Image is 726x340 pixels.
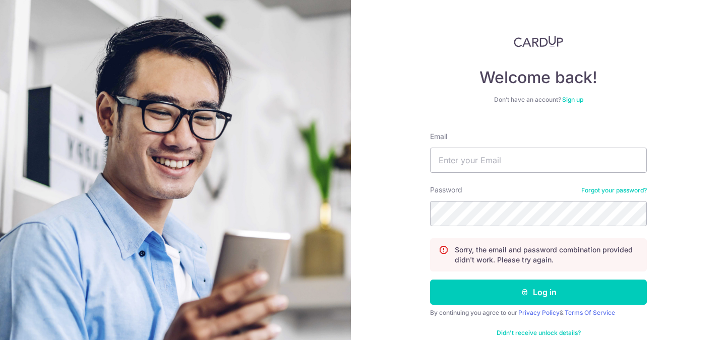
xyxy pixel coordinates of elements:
h4: Welcome back! [430,67,647,88]
label: Email [430,131,447,142]
p: Sorry, the email and password combination provided didn't work. Please try again. [455,245,638,265]
div: Don’t have an account? [430,96,647,104]
img: CardUp Logo [514,35,563,47]
label: Password [430,185,462,195]
a: Didn't receive unlock details? [497,329,581,337]
a: Forgot your password? [581,186,647,194]
input: Enter your Email [430,148,647,173]
div: By continuing you agree to our & [430,309,647,317]
button: Log in [430,280,647,305]
a: Privacy Policy [518,309,560,316]
a: Terms Of Service [565,309,615,316]
a: Sign up [562,96,583,103]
